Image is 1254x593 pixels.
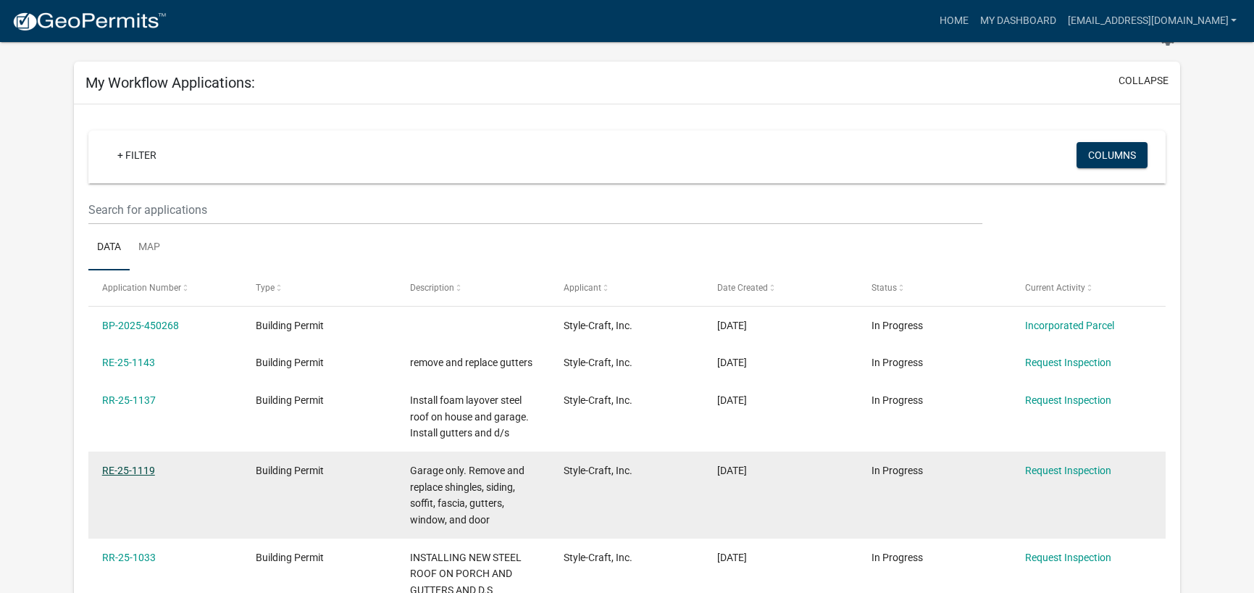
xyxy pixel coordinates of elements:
[1119,73,1169,88] button: collapse
[717,357,747,368] span: 06/30/2025
[974,7,1061,35] a: My Dashboard
[410,394,529,439] span: Install foam layover steel roof on house and garage. Install gutters and d/s
[242,270,396,305] datatable-header-cell: Type
[564,320,632,331] span: Style-Craft, Inc.
[410,465,524,526] span: Garage only. Remove and replace shingles, siding, soffit, fascia, gutters, window, and door
[1025,320,1114,331] a: Incorporated Parcel
[102,283,181,293] span: Application Number
[256,552,324,563] span: Building Permit
[871,465,923,476] span: In Progress
[410,283,454,293] span: Description
[256,320,324,331] span: Building Permit
[102,394,156,406] a: RR-25-1137
[102,465,155,476] a: RE-25-1119
[1077,142,1148,168] button: Columns
[933,7,974,35] a: Home
[256,394,324,406] span: Building Permit
[564,357,632,368] span: Style-Craft, Inc.
[1025,283,1085,293] span: Current Activity
[88,195,983,225] input: Search for applications
[871,552,923,563] span: In Progress
[106,142,168,168] a: + Filter
[564,283,601,293] span: Applicant
[717,320,747,331] span: 07/15/2025
[717,465,747,476] span: 06/25/2025
[1025,465,1111,476] a: Request Inspection
[871,320,923,331] span: In Progress
[102,357,155,368] a: RE-25-1143
[564,394,632,406] span: Style-Craft, Inc.
[1025,394,1111,406] a: Request Inspection
[1061,7,1242,35] a: [EMAIL_ADDRESS][DOMAIN_NAME]
[88,270,242,305] datatable-header-cell: Application Number
[858,270,1011,305] datatable-header-cell: Status
[410,357,532,368] span: remove and replace gutters
[102,320,179,331] a: BP-2025-450268
[396,270,549,305] datatable-header-cell: Description
[85,74,255,91] h5: My Workflow Applications:
[550,270,703,305] datatable-header-cell: Applicant
[564,465,632,476] span: Style-Craft, Inc.
[88,225,130,271] a: Data
[871,283,897,293] span: Status
[717,552,747,563] span: 06/13/2025
[703,270,857,305] datatable-header-cell: Date Created
[1025,357,1111,368] a: Request Inspection
[871,394,923,406] span: In Progress
[564,552,632,563] span: Style-Craft, Inc.
[102,552,156,563] a: RR-25-1033
[256,465,324,476] span: Building Permit
[717,394,747,406] span: 06/27/2025
[130,225,169,271] a: Map
[256,357,324,368] span: Building Permit
[256,283,275,293] span: Type
[1025,552,1111,563] a: Request Inspection
[717,283,768,293] span: Date Created
[871,357,923,368] span: In Progress
[1011,270,1165,305] datatable-header-cell: Current Activity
